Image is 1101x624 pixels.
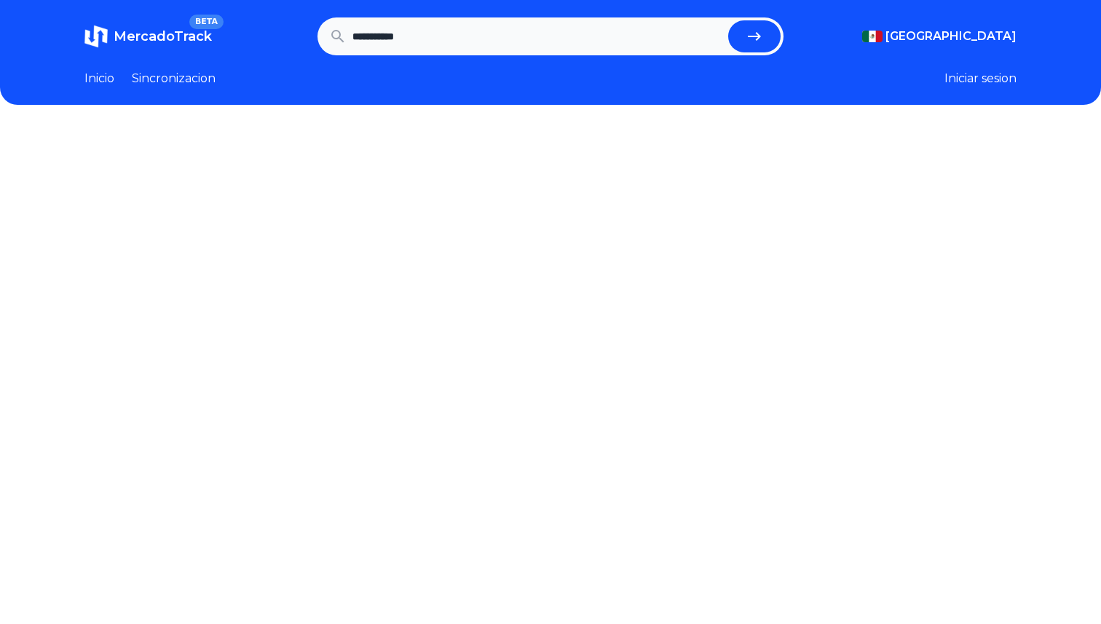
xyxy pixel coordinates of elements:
[84,70,114,87] a: Inicio
[944,70,1017,87] button: Iniciar sesion
[114,28,212,44] span: MercadoTrack
[885,28,1017,45] span: [GEOGRAPHIC_DATA]
[189,15,224,29] span: BETA
[84,25,212,48] a: MercadoTrackBETA
[84,25,108,48] img: MercadoTrack
[862,28,1017,45] button: [GEOGRAPHIC_DATA]
[132,70,216,87] a: Sincronizacion
[862,31,883,42] img: Mexico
